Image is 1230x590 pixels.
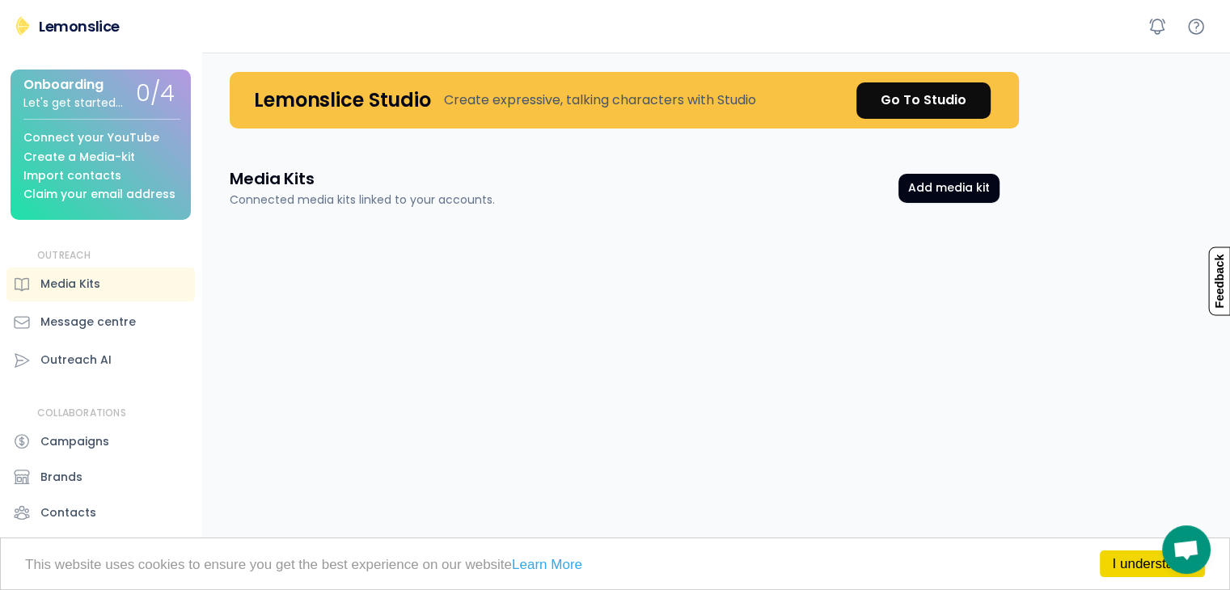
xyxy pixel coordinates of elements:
[23,188,175,200] div: Claim your email address
[23,97,123,109] div: Let's get started...
[856,82,991,119] a: Go To Studio
[40,276,100,293] div: Media Kits
[254,87,431,112] h4: Lemonslice Studio
[512,557,582,572] a: Learn More
[23,132,159,144] div: Connect your YouTube
[230,167,315,190] h3: Media Kits
[37,249,91,263] div: OUTREACH
[444,91,756,110] div: Create expressive, talking characters with Studio
[13,16,32,36] img: Lemonslice
[40,504,96,521] div: Contacts
[898,174,1000,203] button: Add media kit
[230,192,495,209] div: Connected media kits linked to your accounts.
[40,469,82,486] div: Brands
[881,91,966,110] div: Go To Studio
[23,151,135,163] div: Create a Media-kit
[40,433,109,450] div: Campaigns
[40,352,112,369] div: Outreach AI
[136,82,175,107] div: 0/4
[40,314,136,331] div: Message centre
[39,16,120,36] div: Lemonslice
[23,78,104,92] div: Onboarding
[1162,525,1211,574] div: คำแนะนำเมื่อวางเมาส์เหนือปุ่มเปิด
[23,170,121,182] div: Import contacts
[25,558,1205,571] p: This website uses cookies to ensure you get the best experience on our website
[1100,550,1205,577] a: I understand!
[37,407,126,420] div: COLLABORATIONS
